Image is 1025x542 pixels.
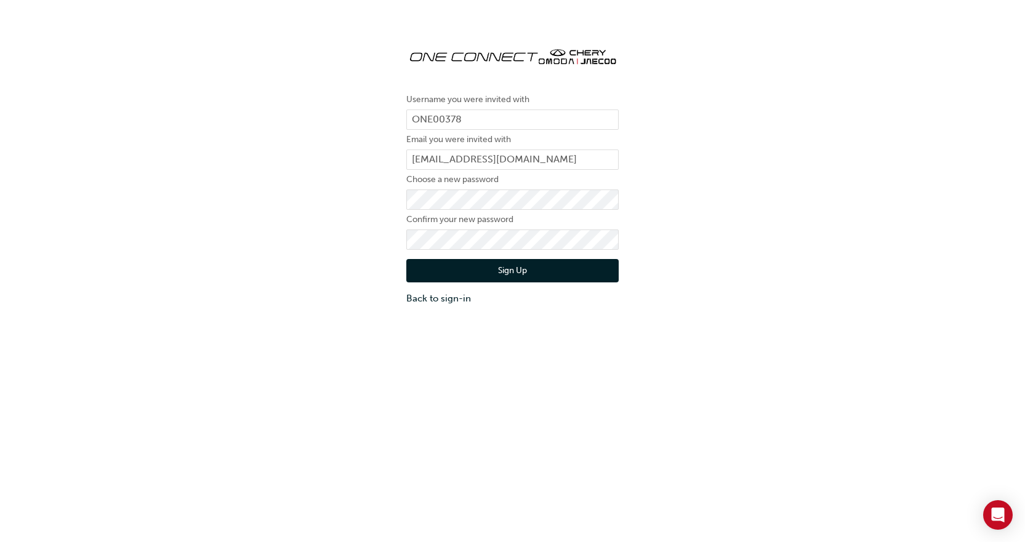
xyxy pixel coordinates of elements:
[406,110,619,130] input: Username
[406,172,619,187] label: Choose a new password
[406,37,619,74] img: oneconnect
[406,259,619,282] button: Sign Up
[406,92,619,107] label: Username you were invited with
[406,132,619,147] label: Email you were invited with
[983,500,1013,530] div: Open Intercom Messenger
[406,212,619,227] label: Confirm your new password
[406,292,619,306] a: Back to sign-in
